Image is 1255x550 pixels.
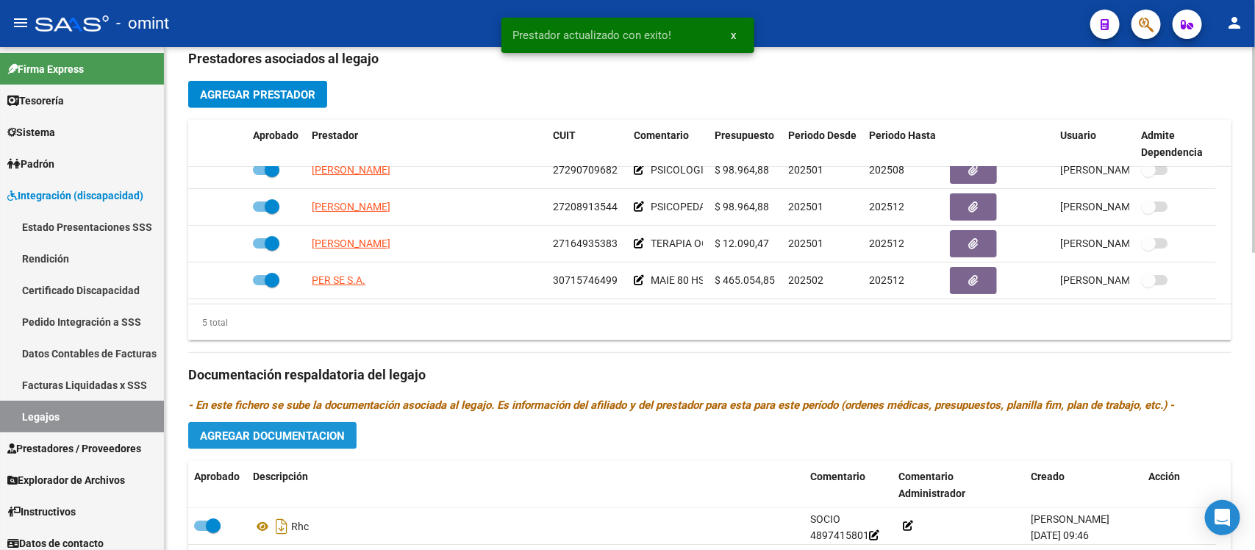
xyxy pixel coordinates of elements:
[7,156,54,172] span: Padrón
[788,164,823,176] span: 202501
[116,7,169,40] span: - omint
[1060,201,1176,213] span: [PERSON_NAME] [DATE]
[709,120,782,168] datatable-header-cell: Presupuesto
[898,471,965,499] span: Comentario Administrador
[553,129,576,141] span: CUIT
[188,365,1231,385] h3: Documentación respaldatoria del legajo
[1143,461,1216,510] datatable-header-cell: Acción
[893,461,1025,510] datatable-header-cell: Comentario Administrador
[788,201,823,213] span: 202501
[804,461,893,510] datatable-header-cell: Comentario
[1135,120,1216,168] datatable-header-cell: Admite Dependencia
[1148,471,1180,482] span: Acción
[7,61,84,77] span: Firma Express
[188,315,228,331] div: 5 total
[810,513,879,542] span: SOCIO 4897415801
[869,164,904,176] span: 202508
[312,238,390,249] span: [PERSON_NAME]
[7,187,143,204] span: Integración (discapacidad)
[247,461,804,510] datatable-header-cell: Descripción
[7,93,64,109] span: Tesorería
[869,238,904,249] span: 202512
[188,49,1231,69] h3: Prestadores asociados al legajo
[188,461,247,510] datatable-header-cell: Aprobado
[553,238,618,249] span: 27164935383
[513,28,672,43] span: Prestador actualizado con exito!
[200,429,345,443] span: Agregar Documentacion
[194,471,240,482] span: Aprobado
[782,120,863,168] datatable-header-cell: Periodo Desde
[1060,164,1176,176] span: [PERSON_NAME] [DATE]
[312,129,358,141] span: Prestador
[715,201,769,213] span: $ 98.964,88
[715,129,774,141] span: Presupuesto
[788,129,857,141] span: Periodo Desde
[1060,274,1176,286] span: [PERSON_NAME] [DATE]
[715,164,769,176] span: $ 98.964,88
[1226,14,1243,32] mat-icon: person
[810,471,865,482] span: Comentario
[869,201,904,213] span: 202512
[553,201,618,213] span: 27208913544
[312,201,390,213] span: [PERSON_NAME]
[547,120,628,168] datatable-header-cell: CUIT
[651,164,791,176] span: PSICOLOGIA (8 sesiones/mes)
[188,81,327,108] button: Agregar Prestador
[7,124,55,140] span: Sistema
[1031,513,1109,525] span: [PERSON_NAME]
[553,274,618,286] span: 30715746499
[869,129,936,141] span: Periodo Hasta
[247,120,306,168] datatable-header-cell: Aprobado
[553,164,618,176] span: 27290709682
[7,504,76,520] span: Instructivos
[715,238,769,249] span: $ 12.090,47
[1205,500,1240,535] div: Open Intercom Messenger
[312,274,365,286] span: PER SE S.A.
[1031,529,1089,541] span: [DATE] 09:46
[788,274,823,286] span: 202502
[7,440,141,457] span: Prestadores / Proveedores
[253,471,308,482] span: Descripción
[715,274,775,286] span: $ 465.054,85
[1054,120,1135,168] datatable-header-cell: Usuario
[200,88,315,101] span: Agregar Prestador
[628,120,709,168] datatable-header-cell: Comentario
[651,274,715,286] span: MAIE 80 HS M
[651,238,845,249] span: TERAPIA OCUPACIONAL (8 sesiones/mes)
[651,201,804,213] span: PSICOPEDAGIA (8 sesiones/mes)
[1025,461,1143,510] datatable-header-cell: Creado
[863,120,944,168] datatable-header-cell: Periodo Hasta
[12,14,29,32] mat-icon: menu
[634,129,689,141] span: Comentario
[720,22,748,49] button: x
[732,29,737,42] span: x
[188,422,357,449] button: Agregar Documentacion
[312,164,390,176] span: [PERSON_NAME]
[1031,471,1065,482] span: Creado
[1060,238,1176,249] span: [PERSON_NAME] [DATE]
[7,472,125,488] span: Explorador de Archivos
[869,274,904,286] span: 202512
[272,515,291,538] i: Descargar documento
[253,515,798,538] div: Rhc
[306,120,547,168] datatable-header-cell: Prestador
[188,399,1174,412] i: - En este fichero se sube la documentación asociada al legajo. Es información del afiliado y del ...
[1141,129,1203,158] span: Admite Dependencia
[788,238,823,249] span: 202501
[1060,129,1096,141] span: Usuario
[253,129,298,141] span: Aprobado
